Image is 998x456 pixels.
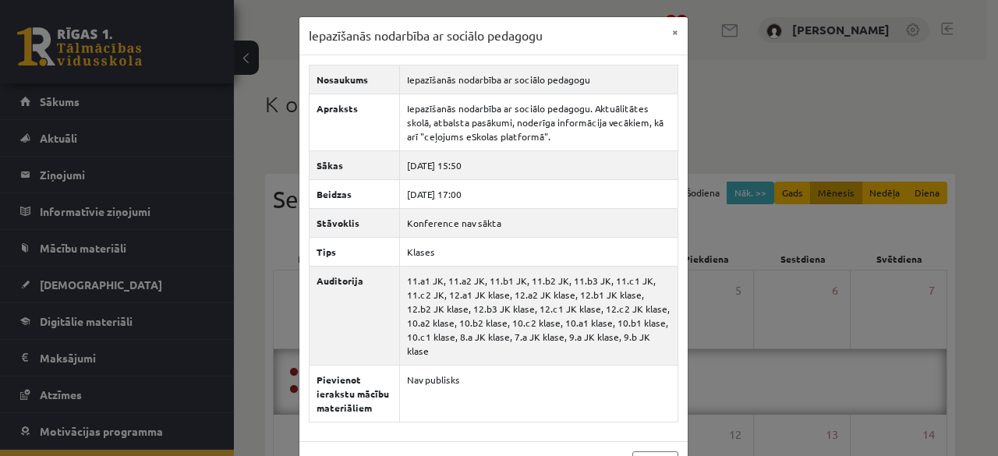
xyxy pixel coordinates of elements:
th: Sākas [309,150,399,179]
td: Klases [399,237,678,266]
td: Iepazīšanās nodarbība ar sociālo pedagogu [399,65,678,94]
th: Beidzas [309,179,399,208]
td: [DATE] 17:00 [399,179,678,208]
th: Apraksts [309,94,399,150]
h3: Iepazīšanās nodarbība ar sociālo pedagogu [309,27,543,45]
th: Auditorija [309,266,399,365]
td: Nav publisks [399,365,678,422]
td: 11.a1 JK, 11.a2 JK, 11.b1 JK, 11.b2 JK, 11.b3 JK, 11.c1 JK, 11.c2 JK, 12.a1 JK klase, 12.a2 JK kl... [399,266,678,365]
th: Pievienot ierakstu mācību materiāliem [309,365,399,422]
th: Tips [309,237,399,266]
td: Konference nav sākta [399,208,678,237]
button: × [663,17,688,47]
th: Nosaukums [309,65,399,94]
td: [DATE] 15:50 [399,150,678,179]
th: Stāvoklis [309,208,399,237]
td: Iepazīšanās nodarbība ar sociālo pedagogu. Aktuālitātes skolā, atbalsta pasākumi, noderīga inform... [399,94,678,150]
